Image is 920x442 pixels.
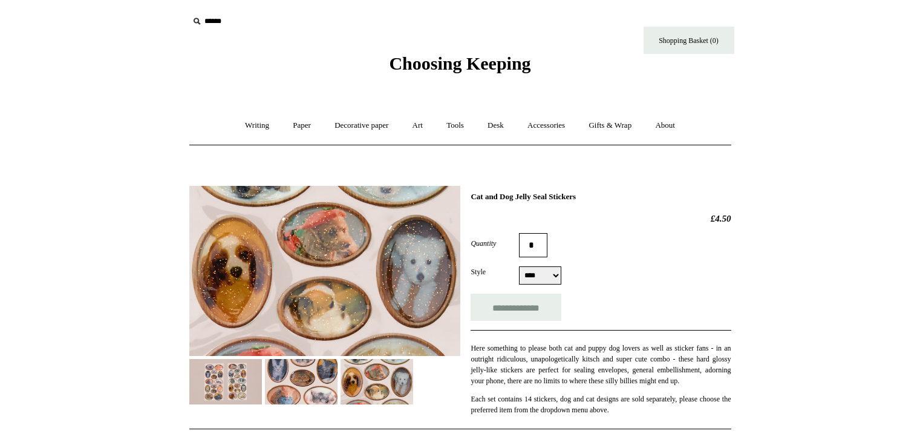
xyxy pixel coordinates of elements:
p: Here something to please both cat and puppy dog lovers as well as sticker fans - in an outright r... [471,343,731,386]
label: Quantity [471,238,519,249]
a: Choosing Keeping [389,63,530,71]
a: About [644,110,686,142]
a: Paper [282,110,322,142]
a: Shopping Basket (0) [644,27,734,54]
a: Tools [436,110,475,142]
img: Cat and Dog Jelly Seal Stickers [341,359,413,404]
img: Cat and Dog Jelly Seal Stickers [189,359,262,404]
a: Gifts & Wrap [578,110,642,142]
a: Writing [234,110,280,142]
span: Choosing Keeping [389,53,530,73]
a: Accessories [517,110,576,142]
a: Art [402,110,434,142]
a: Desk [477,110,515,142]
p: Each set contains 14 stickers, dog and cat designs are sold separately, please choose the preferr... [471,394,731,415]
label: Style [471,266,519,277]
h2: £4.50 [471,213,731,224]
img: Cat and Dog Jelly Seal Stickers [189,186,460,357]
h1: Cat and Dog Jelly Seal Stickers [471,192,731,202]
img: Cat and Dog Jelly Seal Stickers [265,359,338,404]
a: Decorative paper [324,110,399,142]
